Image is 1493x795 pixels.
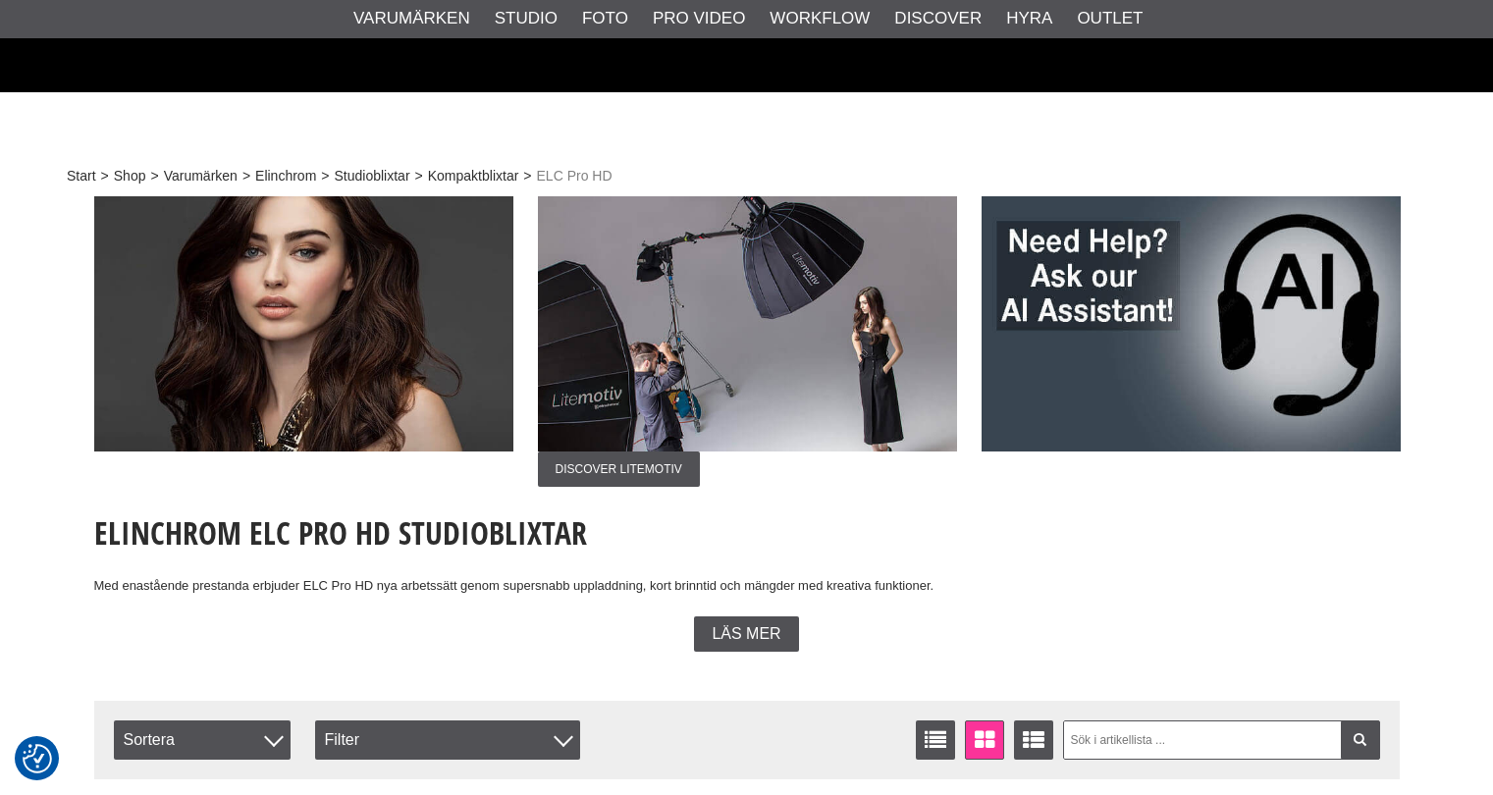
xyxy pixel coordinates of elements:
[712,625,780,643] span: Läs mer
[1077,6,1143,31] a: Outlet
[94,196,513,451] img: Annons:001 ban-elin-elcprohd-001.jpg
[916,720,955,760] a: Listvisning
[335,166,410,186] a: Studioblixtar
[94,576,1400,597] p: Med enastående prestanda erbjuder ELC Pro HD nya arbetssätt genom supersnabb uppladdning, kort br...
[164,166,238,186] a: Varumärken
[415,166,423,186] span: >
[242,166,250,186] span: >
[101,166,109,186] span: >
[1341,720,1380,760] a: Filtrera
[894,6,982,31] a: Discover
[538,196,957,451] img: Annons:002 ban-elin-elcprohd-002.jpg
[353,6,470,31] a: Varumärken
[582,6,628,31] a: Foto
[538,196,957,487] a: Annons:002 ban-elin-elcprohd-002.jpgDiscover Litemotiv
[114,166,146,186] a: Shop
[150,166,158,186] span: >
[114,720,291,760] span: Sortera
[23,744,52,773] img: Revisit consent button
[982,196,1401,451] img: Annons:009 ban-elin-AIelin-eng.jpg
[1006,6,1052,31] a: Hyra
[255,166,316,186] a: Elinchrom
[94,511,1400,555] h1: Elinchrom ELC Pro HD Studioblixtar
[1063,720,1380,760] input: Sök i artikellista ...
[495,6,558,31] a: Studio
[315,720,580,760] div: Filter
[321,166,329,186] span: >
[770,6,870,31] a: Workflow
[965,720,1004,760] a: Fönstervisning
[537,166,613,186] span: ELC Pro HD
[1014,720,1053,760] a: Utökad listvisning
[67,166,96,186] a: Start
[523,166,531,186] span: >
[428,166,519,186] a: Kompaktblixtar
[538,451,700,487] span: Discover Litemotiv
[653,6,745,31] a: Pro Video
[23,741,52,776] button: Samtyckesinställningar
